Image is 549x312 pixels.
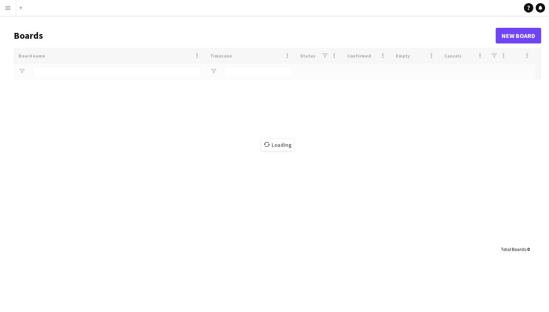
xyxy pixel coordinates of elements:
[14,30,496,41] h1: Boards
[261,139,294,151] span: Loading
[496,28,541,43] a: New Board
[501,242,529,257] div: :
[527,246,529,252] span: 0
[501,246,526,252] span: Total Boards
